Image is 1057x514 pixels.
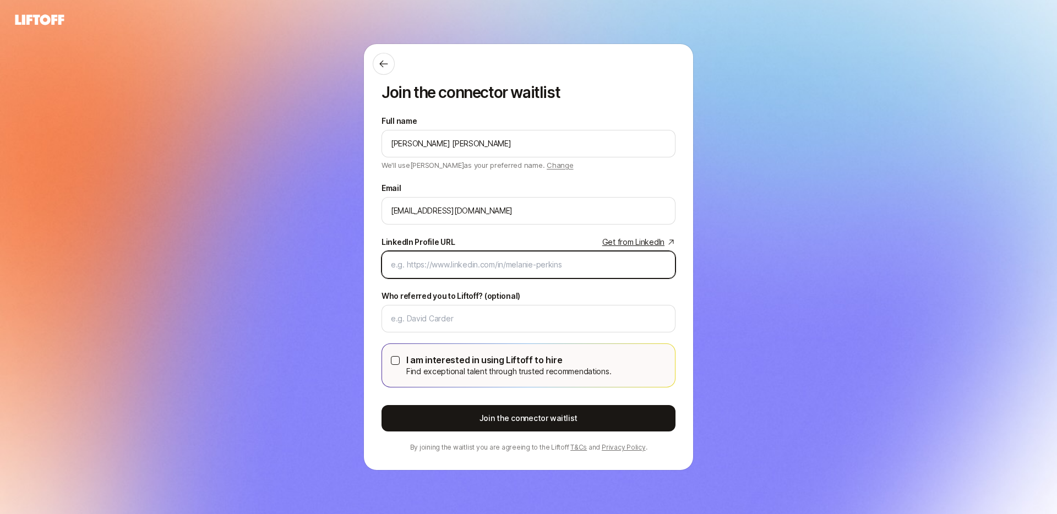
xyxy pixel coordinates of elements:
span: Change [547,161,573,169]
label: Who referred you to Liftoff? (optional) [382,289,520,303]
button: I am interested in using Liftoff to hireFind exceptional talent through trusted recommendations. [391,356,400,365]
a: Get from LinkedIn [602,236,675,249]
p: Find exceptional talent through trusted recommendations. [406,365,611,378]
p: By joining the waitlist you are agreeing to the Liftoff and . [382,442,675,452]
input: e.g. David Carder [391,312,666,325]
p: Join the connector waitlist [382,84,675,101]
input: e.g. Melanie Perkins [391,137,666,150]
input: e.g. melanie@liftoff.xyz [391,204,666,217]
input: e.g. https://www.linkedin.com/in/melanie-perkins [391,258,666,271]
a: T&Cs [570,443,587,451]
label: Full name [382,114,417,128]
button: Join the connector waitlist [382,405,675,431]
a: Privacy Policy [602,443,646,451]
p: We'll use [PERSON_NAME] as your preferred name. [382,157,574,171]
label: Email [382,182,401,195]
p: I am interested in using Liftoff to hire [406,353,611,367]
div: LinkedIn Profile URL [382,236,455,249]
